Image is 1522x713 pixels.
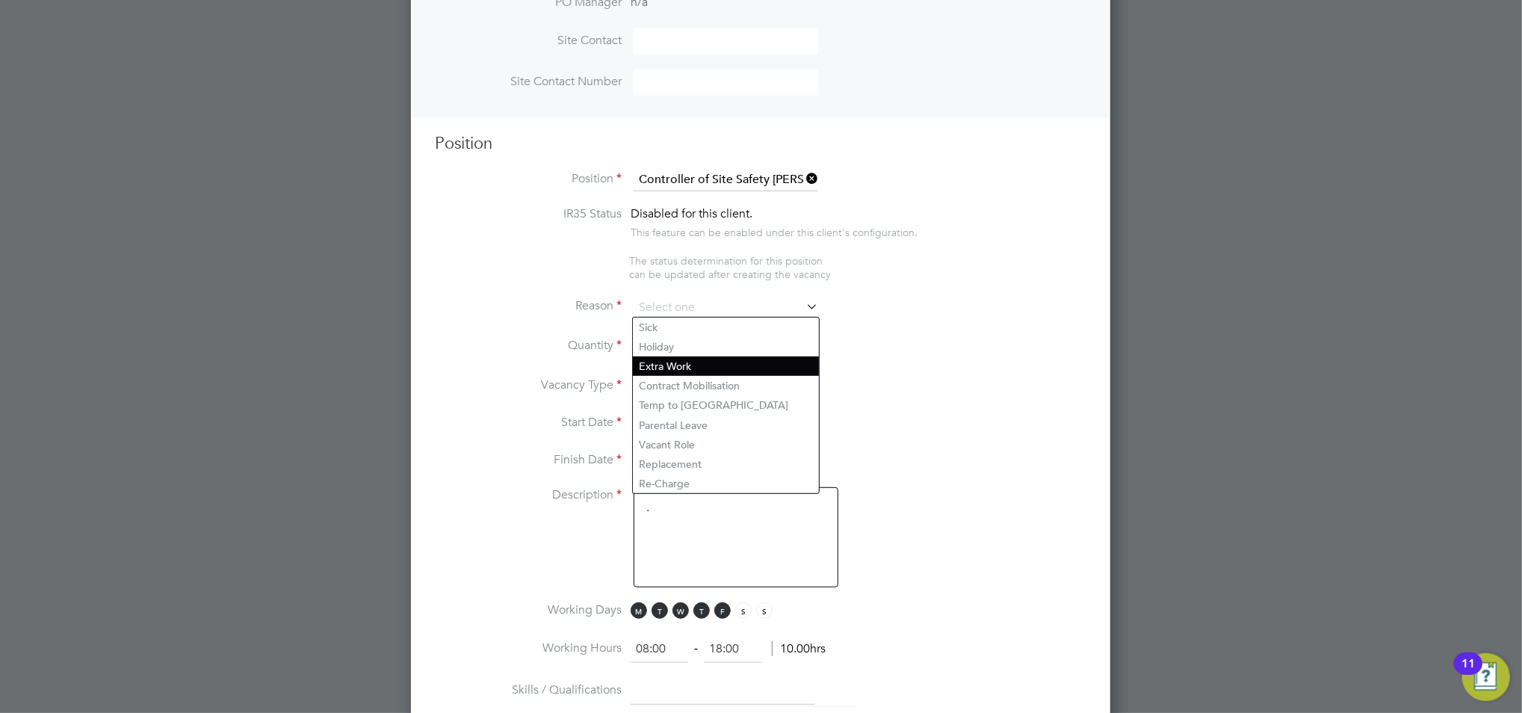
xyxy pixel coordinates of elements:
li: Vacant Role [633,435,819,454]
li: Parental Leave [633,416,819,435]
label: Vacancy Type [435,377,622,393]
li: Contract Mobilisation [633,376,819,395]
div: This feature can be enabled under this client's configuration. [631,222,918,239]
input: Select one [634,297,818,319]
li: Sick [633,318,819,337]
label: Working Hours [435,641,622,656]
label: Position [435,171,622,187]
label: Description [435,487,622,503]
input: Search for... [634,169,818,191]
label: Site Contact Number [435,74,622,90]
label: Start Date [435,415,622,430]
input: 17:00 [704,636,761,663]
div: 11 [1461,664,1475,683]
label: Quantity [435,338,622,354]
li: Re-Charge [633,474,819,493]
span: S [735,602,752,619]
label: Site Contact [435,33,622,49]
li: Holiday [633,337,819,356]
span: T [693,602,710,619]
li: Replacement [633,454,819,474]
button: Open Resource Center, 11 new notifications [1462,653,1510,701]
span: The status determination for this position can be updated after creating the vacancy [629,254,831,281]
li: Extra Work [633,356,819,376]
h3: Position [435,133,1086,155]
span: Disabled for this client. [631,206,752,221]
label: Working Days [435,602,622,618]
span: ‐ [691,641,701,656]
label: Skills / Qualifications [435,682,622,698]
li: Temp to [GEOGRAPHIC_DATA] [633,395,819,415]
span: T [652,602,668,619]
label: IR35 Status [435,206,622,222]
label: Finish Date [435,452,622,468]
span: 10.00hrs [772,641,826,656]
label: Reason [435,298,622,314]
span: F [714,602,731,619]
span: W [672,602,689,619]
input: 08:00 [631,636,688,663]
span: M [631,602,647,619]
span: S [756,602,773,619]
